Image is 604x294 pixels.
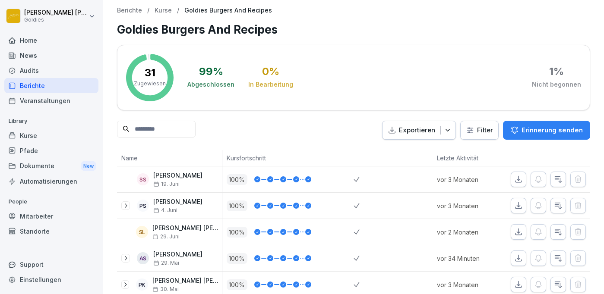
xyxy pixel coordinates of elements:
p: [PERSON_NAME] [153,172,202,179]
button: Exportieren [382,121,456,140]
p: [PERSON_NAME] [PERSON_NAME] [152,277,222,285]
p: [PERSON_NAME] [153,198,202,206]
h1: Goldies Burgers And Recipes [117,21,590,38]
p: vor 2 Monaten [437,228,498,237]
p: Library [4,114,98,128]
p: 31 [145,68,155,78]
a: Audits [4,63,98,78]
p: vor 3 Monaten [437,280,498,289]
button: Erinnerung senden [503,121,590,140]
span: 4. Juni [153,207,177,213]
p: 100 % [227,200,247,211]
div: Dokumente [4,158,98,174]
p: Goldies [24,17,87,23]
a: Kurse [155,7,172,14]
p: vor 3 Monaten [437,201,498,210]
p: Goldies Burgers And Recipes [184,7,272,14]
p: vor 34 Minuten [437,254,498,263]
p: Exportieren [399,125,435,135]
a: Automatisierungen [4,174,98,189]
span: 29. Mai [153,260,179,266]
p: Name [121,153,218,163]
p: 100 % [227,279,247,290]
a: Standorte [4,224,98,239]
p: 100 % [227,227,247,238]
span: 19. Juni [153,181,180,187]
p: [PERSON_NAME] [153,251,202,258]
a: Berichte [117,7,142,14]
div: 99 % [199,66,223,77]
p: Letzte Aktivität [437,153,494,163]
p: / [177,7,179,14]
div: Nicht begonnen [532,80,581,89]
p: [PERSON_NAME] [PERSON_NAME] [152,225,222,232]
div: 1 % [549,66,564,77]
p: People [4,195,98,209]
p: Kursfortschritt [227,153,349,163]
div: PS [137,200,149,212]
a: Kurse [4,128,98,143]
a: Mitarbeiter [4,209,98,224]
div: In Bearbeitung [248,80,293,89]
div: Support [4,257,98,272]
a: Pfade [4,143,98,158]
div: Filter [466,126,493,134]
p: Zugewiesen [134,80,166,88]
div: AS [137,252,149,264]
p: 100 % [227,253,247,264]
span: 29. Juni [152,234,180,240]
div: SL [136,226,148,238]
a: Veranstaltungen [4,93,98,108]
div: PK [136,278,148,291]
a: Home [4,33,98,48]
button: Filter [461,121,498,140]
p: 100 % [227,174,247,185]
a: Berichte [4,78,98,93]
div: SS [137,173,149,185]
a: Einstellungen [4,272,98,287]
p: [PERSON_NAME] [PERSON_NAME] [24,9,87,16]
p: Erinnerung senden [522,125,583,135]
div: Abgeschlossen [187,80,234,89]
span: 30. Mai [152,286,179,292]
div: 0 % [262,66,279,77]
a: DokumenteNew [4,158,98,174]
p: / [147,7,149,14]
div: New [81,161,96,171]
p: vor 3 Monaten [437,175,498,184]
a: News [4,48,98,63]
